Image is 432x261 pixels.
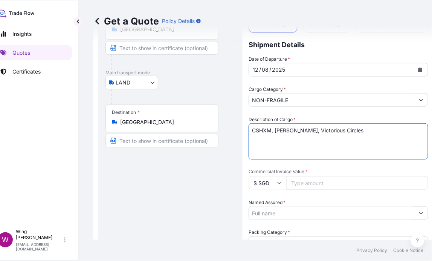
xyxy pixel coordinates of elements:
[105,76,158,89] button: Select transport
[162,17,195,25] p: Policy Details
[357,247,388,253] a: Privacy Policy
[16,242,63,251] p: [EMAIL_ADDRESS][DOMAIN_NAME]
[261,65,269,74] div: month,
[120,118,209,126] input: Destination
[12,30,32,38] p: Insights
[286,176,428,190] input: Type amount
[112,109,140,115] div: Destination
[12,68,41,75] p: Certificates
[394,247,424,253] a: Cookie Notice
[249,33,428,55] p: Shipment Details
[16,229,63,241] p: Wing [PERSON_NAME]
[271,65,286,74] div: year,
[249,229,290,236] span: Packing Category
[105,70,235,76] p: Main transport mode
[414,64,426,76] button: Calendar
[2,236,9,244] span: W
[116,79,130,86] span: LAND
[249,199,285,206] label: Named Assured
[12,49,30,57] p: Quotes
[249,86,286,93] label: Cargo Category
[249,93,414,107] input: Select a commodity type
[249,206,414,220] input: Full name
[414,93,428,107] button: Show suggestions
[259,65,261,74] div: /
[414,206,428,220] button: Show suggestions
[252,65,259,74] div: day,
[269,65,271,74] div: /
[249,236,428,250] button: Type to search a container mode
[249,169,428,175] span: Commercial Invoice Value
[249,116,296,123] label: Description of Cargo
[105,41,218,55] input: Text to appear on certificate
[105,134,218,147] input: Text to appear on certificate
[252,240,333,247] span: Type to search a container mode
[249,55,290,63] span: Date of Departure
[93,15,159,27] p: Get a Quote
